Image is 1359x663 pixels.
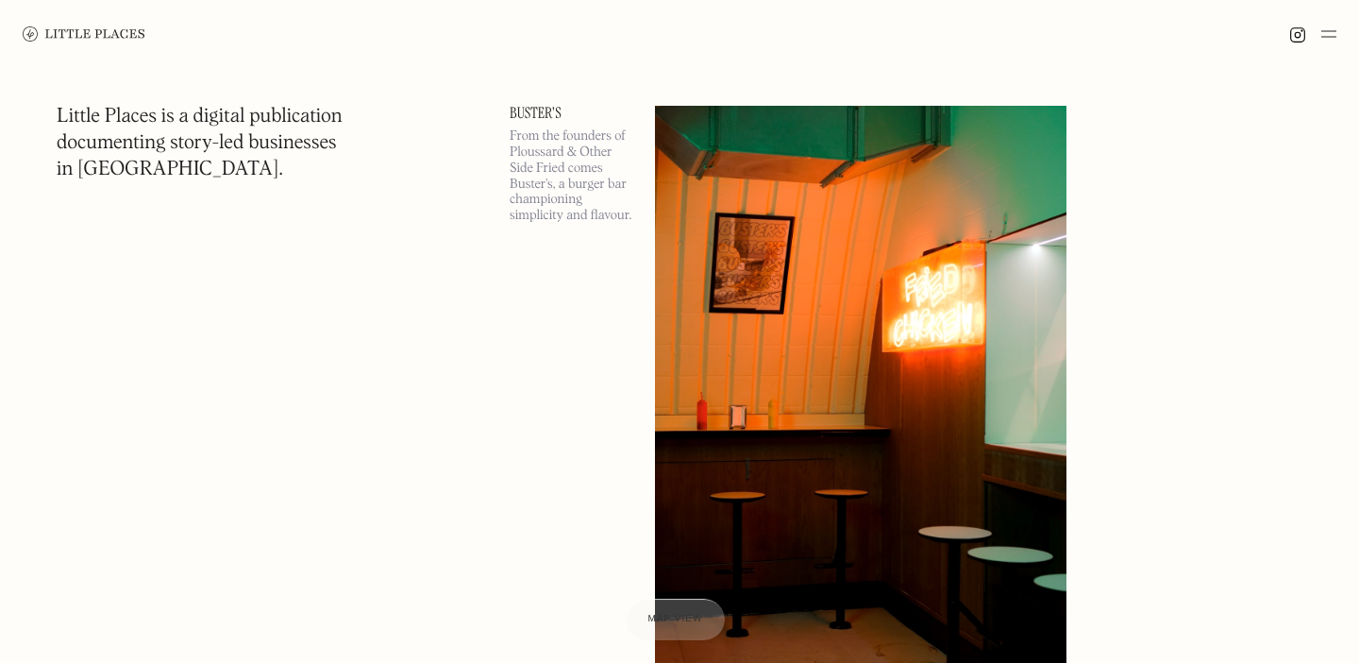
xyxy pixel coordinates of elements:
[57,104,343,183] h1: Little Places is a digital publication documenting story-led businesses in [GEOGRAPHIC_DATA].
[626,599,726,640] a: Map view
[648,614,703,624] span: Map view
[510,128,632,224] p: From the founders of Ploussard & Other Side Fried comes Buster's, a burger bar championing simpli...
[510,106,632,121] a: Buster's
